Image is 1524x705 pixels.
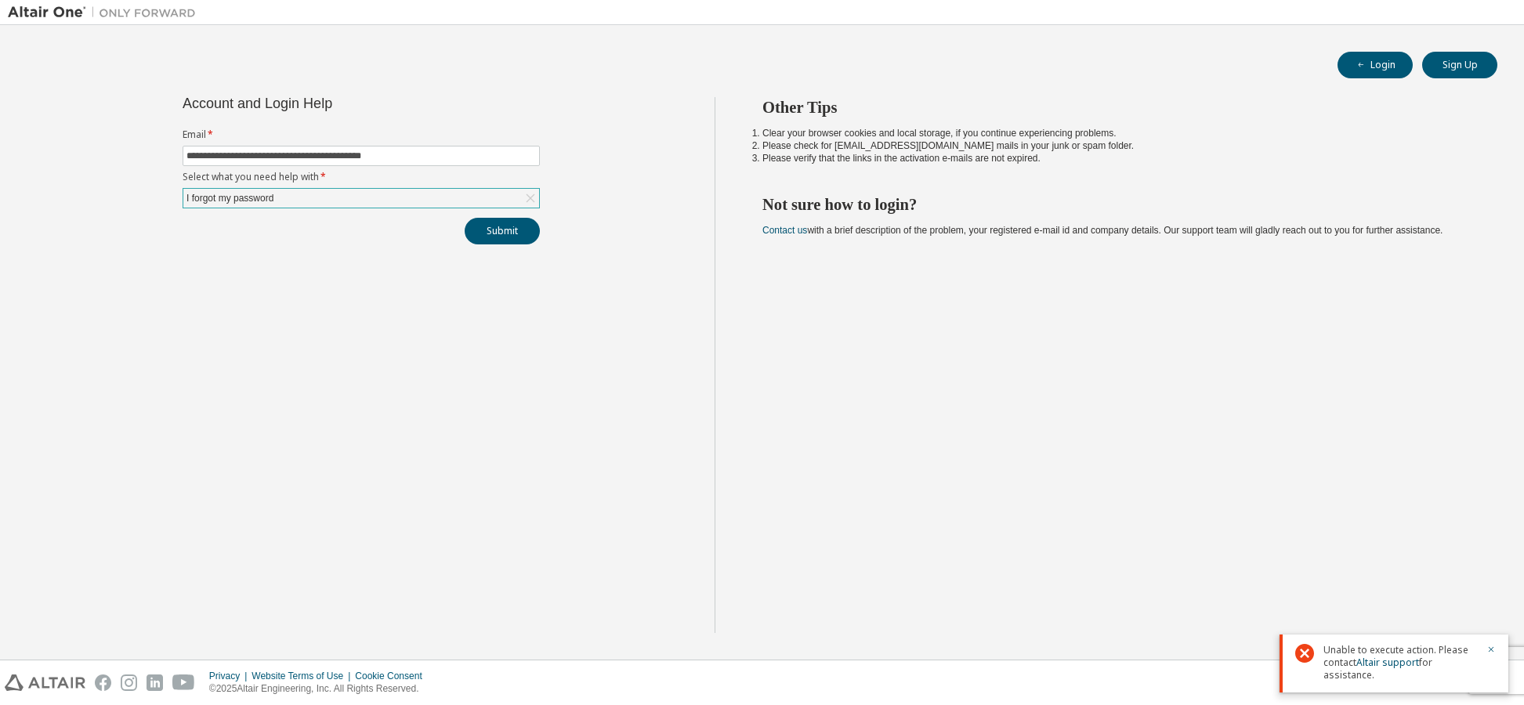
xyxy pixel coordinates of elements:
img: altair_logo.svg [5,674,85,691]
div: I forgot my password [184,190,276,207]
img: Altair One [8,5,204,20]
img: linkedin.svg [147,674,163,691]
li: Please verify that the links in the activation e-mails are not expired. [762,152,1469,164]
span: Unable to execute action. Please contact for assistance. [1323,644,1477,681]
button: Sign Up [1422,52,1497,78]
a: Altair support [1356,656,1419,669]
button: Login [1338,52,1413,78]
div: Website Terms of Use [252,670,355,682]
div: Privacy [209,670,252,682]
p: © 2025 Altair Engineering, Inc. All Rights Reserved. [209,682,432,696]
a: Contact us [762,225,807,236]
img: instagram.svg [121,674,137,691]
img: youtube.svg [172,674,195,691]
div: Cookie Consent [355,670,431,682]
div: I forgot my password [183,189,539,208]
h2: Other Tips [762,97,1469,117]
li: Clear your browser cookies and local storage, if you continue experiencing problems. [762,127,1469,139]
label: Email [183,128,540,141]
img: facebook.svg [95,674,111,691]
button: Submit [465,218,540,244]
li: Please check for [EMAIL_ADDRESS][DOMAIN_NAME] mails in your junk or spam folder. [762,139,1469,152]
div: Account and Login Help [183,97,469,110]
h2: Not sure how to login? [762,194,1469,215]
span: with a brief description of the problem, your registered e-mail id and company details. Our suppo... [762,225,1443,236]
label: Select what you need help with [183,171,540,183]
